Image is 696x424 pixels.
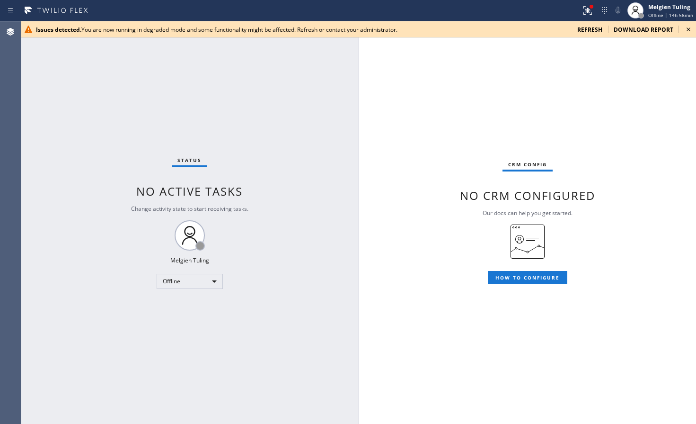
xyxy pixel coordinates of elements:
div: You are now running in degraded mode and some functionality might be affected. Refresh or contact... [36,26,570,34]
button: Mute [611,4,625,17]
span: HOW TO CONFIGURE [495,274,560,281]
span: No CRM configured [460,188,595,203]
button: HOW TO CONFIGURE [488,271,567,284]
b: Issues detected. [36,26,81,34]
span: Change activity state to start receiving tasks. [131,205,248,213]
div: Offline [157,274,223,289]
span: CRM config [508,161,547,168]
div: Melgien Tuling [170,256,209,264]
span: No active tasks [136,183,243,199]
span: Offline | 14h 58min [648,12,693,18]
span: download report [614,26,673,34]
div: Melgien Tuling [648,3,693,11]
span: Our docs can help you get started. [483,209,573,217]
span: Status [177,157,202,163]
span: refresh [577,26,602,34]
